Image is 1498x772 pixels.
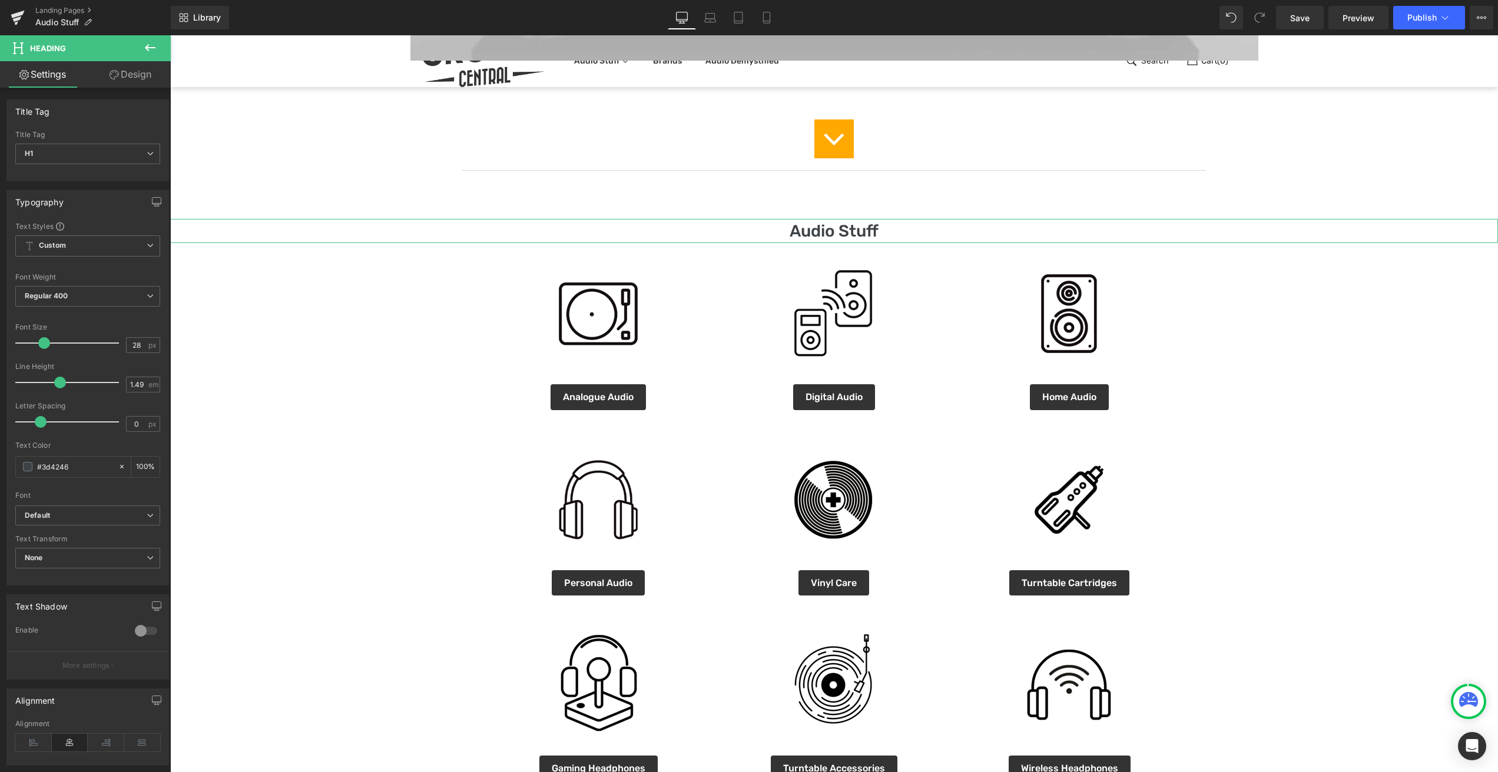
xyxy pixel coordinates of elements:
button: Redo [1248,6,1271,29]
div: Letter Spacing [15,402,160,410]
b: Regular 400 [25,291,68,300]
span: Personal Audio [394,542,462,553]
span: Gaming Headphones [382,727,475,738]
span: Publish [1407,13,1437,22]
p: More settings [62,660,110,671]
a: Wireless Headphones [839,720,960,746]
a: Personal Audio [382,535,475,560]
a: Tablet [724,6,753,29]
span: px [148,420,158,428]
span: Preview [1343,12,1374,24]
span: Wireless Headphones [851,727,948,738]
a: New Library [171,6,229,29]
div: Font Size [15,323,160,331]
div: Line Height [15,362,160,371]
div: Alignment [15,720,160,728]
span: Library [193,12,221,23]
div: Text Styles [15,221,160,231]
a: Desktop [668,6,696,29]
div: Font Weight [15,273,160,281]
div: Alignment [15,689,55,706]
div: Typography [15,191,64,207]
a: Preview [1328,6,1388,29]
b: H1 [25,149,33,158]
a: Turntable Cartridges [839,535,959,560]
div: Enable [15,625,123,638]
div: Font [15,491,160,500]
a: Gaming Headphones [369,720,488,746]
span: Heading [30,44,66,53]
span: Save [1290,12,1310,24]
div: Title Tag [15,100,50,117]
a: Landing Pages [35,6,171,15]
a: Home Audio [860,349,939,374]
span: Turntable Accessories [613,727,715,738]
b: Custom [39,241,66,251]
a: Design [88,61,173,88]
a: Laptop [696,6,724,29]
i: Default [25,511,50,521]
a: Digital Audio [623,349,705,374]
div: Open Intercom Messenger [1458,732,1486,760]
span: Analogue Audio [393,356,463,367]
span: Vinyl Care [641,542,687,553]
span: Digital Audio [635,356,692,367]
b: None [25,553,43,562]
div: % [131,457,160,477]
input: Color [37,460,112,473]
button: Undo [1219,6,1243,29]
a: Turntable Accessories [601,720,727,746]
span: Audio Stuff [35,18,79,27]
span: px [148,341,158,349]
button: More settings [7,651,168,679]
div: Text Color [15,441,160,450]
a: Mobile [753,6,781,29]
button: Publish [1393,6,1465,29]
span: Home Audio [872,356,926,367]
span: em [148,381,158,388]
div: Text Transform [15,535,160,543]
div: Text Shadow [15,595,67,611]
span: Turntable Cartridges [851,542,947,553]
a: Analogue Audio [380,349,476,374]
a: Vinyl Care [628,535,699,560]
div: Title Tag [15,131,160,139]
button: More [1470,6,1493,29]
